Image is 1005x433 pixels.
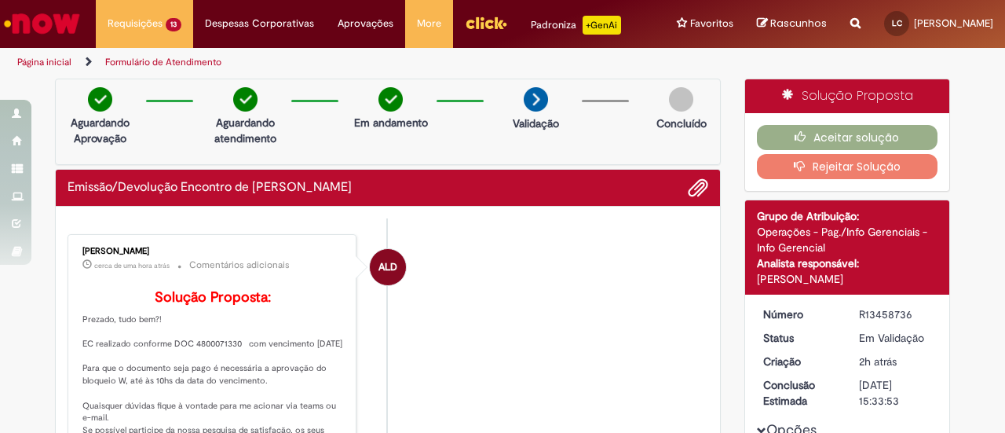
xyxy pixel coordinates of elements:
span: More [417,16,441,31]
span: 13 [166,18,181,31]
div: Solução Proposta [745,79,950,113]
a: Rascunhos [757,17,827,31]
button: Adicionar anexos [688,178,708,198]
div: [PERSON_NAME] [757,271,938,287]
span: LC [892,18,902,28]
a: Página inicial [17,56,71,68]
h2: Emissão/Devolução Encontro de Contas Fornecedor Histórico de tíquete [68,181,352,195]
span: Favoritos [690,16,733,31]
b: Solução Proposta: [155,288,271,306]
div: 28/08/2025 15:33:48 [859,354,932,369]
div: Andressa Luiza Da Silva [370,249,406,285]
img: check-circle-green.png [88,87,112,112]
span: Requisições [108,16,163,31]
ul: Trilhas de página [12,48,658,77]
img: arrow-next.png [524,87,548,112]
div: [DATE] 15:33:53 [859,377,932,409]
div: R13458736 [859,306,932,322]
p: Validação [513,116,559,131]
span: Despesas Corporativas [205,16,314,31]
img: click_logo_yellow_360x200.png [465,11,507,35]
span: ALD [378,248,397,286]
div: [PERSON_NAME] [82,247,344,256]
div: Grupo de Atribuição: [757,208,938,224]
dt: Criação [751,354,848,369]
div: Analista responsável: [757,255,938,271]
div: Operações - Pag./Info Gerenciais - Info Gerencial [757,224,938,255]
span: Rascunhos [770,16,827,31]
span: cerca de uma hora atrás [94,261,170,270]
time: 28/08/2025 16:52:13 [94,261,170,270]
img: check-circle-green.png [233,87,258,112]
p: Aguardando Aprovação [62,115,138,146]
a: Formulário de Atendimento [105,56,221,68]
p: +GenAi [583,16,621,35]
img: img-circle-grey.png [669,87,693,112]
dt: Conclusão Estimada [751,377,848,409]
dt: Número [751,306,848,322]
span: 2h atrás [859,354,897,369]
button: Rejeitar Solução [757,154,938,179]
span: [PERSON_NAME] [914,17,993,30]
span: Aprovações [338,16,393,31]
button: Aceitar solução [757,125,938,150]
img: check-circle-green.png [378,87,403,112]
div: Em Validação [859,330,932,346]
dt: Status [751,330,848,346]
p: Concluído [656,116,707,131]
p: Em andamento [354,115,428,130]
small: Comentários adicionais [189,259,290,272]
p: Aguardando atendimento [207,115,283,146]
time: 28/08/2025 15:33:48 [859,354,897,369]
div: Padroniza [531,16,621,35]
img: ServiceNow [2,8,82,39]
